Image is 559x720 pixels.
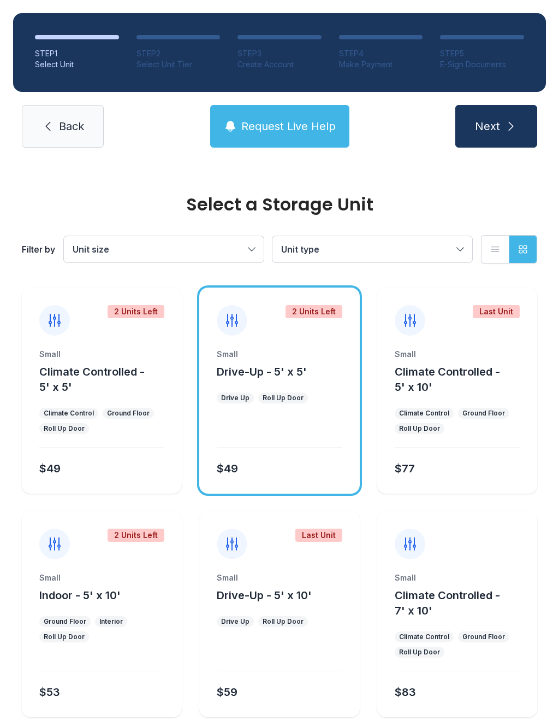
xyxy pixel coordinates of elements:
[399,633,449,641] div: Climate Control
[295,529,342,542] div: Last Unit
[395,572,520,583] div: Small
[263,394,304,402] div: Roll Up Door
[395,364,533,395] button: Climate Controlled - 5' x 10'
[395,684,416,700] div: $83
[399,648,440,657] div: Roll Up Door
[64,236,264,262] button: Unit size
[281,244,319,255] span: Unit type
[136,48,221,59] div: STEP 2
[44,633,85,641] div: Roll Up Door
[395,365,500,394] span: Climate Controlled - 5' x 10'
[462,633,505,641] div: Ground Floor
[263,617,304,626] div: Roll Up Door
[217,349,342,360] div: Small
[39,365,145,394] span: Climate Controlled - 5' x 5'
[39,364,177,395] button: Climate Controlled - 5' x 5'
[272,236,472,262] button: Unit type
[440,59,524,70] div: E-Sign Documents
[339,59,423,70] div: Make Payment
[35,48,119,59] div: STEP 1
[107,409,150,418] div: Ground Floor
[39,461,61,476] div: $49
[395,349,520,360] div: Small
[39,684,60,700] div: $53
[237,48,322,59] div: STEP 3
[241,119,336,134] span: Request Live Help
[221,617,249,626] div: Drive Up
[217,572,342,583] div: Small
[217,588,312,603] button: Drive-Up - 5' x 10'
[286,305,342,318] div: 2 Units Left
[22,243,55,256] div: Filter by
[395,461,415,476] div: $77
[217,684,237,700] div: $59
[39,572,164,583] div: Small
[217,364,307,379] button: Drive-Up - 5' x 5'
[22,196,537,213] div: Select a Storage Unit
[99,617,123,626] div: Interior
[395,588,533,618] button: Climate Controlled - 7' x 10'
[462,409,505,418] div: Ground Floor
[475,119,500,134] span: Next
[399,409,449,418] div: Climate Control
[44,424,85,433] div: Roll Up Door
[237,59,322,70] div: Create Account
[35,59,119,70] div: Select Unit
[39,349,164,360] div: Small
[217,365,307,378] span: Drive-Up - 5' x 5'
[73,244,109,255] span: Unit size
[217,589,312,602] span: Drive-Up - 5' x 10'
[221,394,249,402] div: Drive Up
[59,119,84,134] span: Back
[39,589,121,602] span: Indoor - 5' x 10'
[136,59,221,70] div: Select Unit Tier
[217,461,238,476] div: $49
[108,529,164,542] div: 2 Units Left
[473,305,520,318] div: Last Unit
[395,589,500,617] span: Climate Controlled - 7' x 10'
[339,48,423,59] div: STEP 4
[399,424,440,433] div: Roll Up Door
[44,617,86,626] div: Ground Floor
[39,588,121,603] button: Indoor - 5' x 10'
[440,48,524,59] div: STEP 5
[44,409,94,418] div: Climate Control
[108,305,164,318] div: 2 Units Left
